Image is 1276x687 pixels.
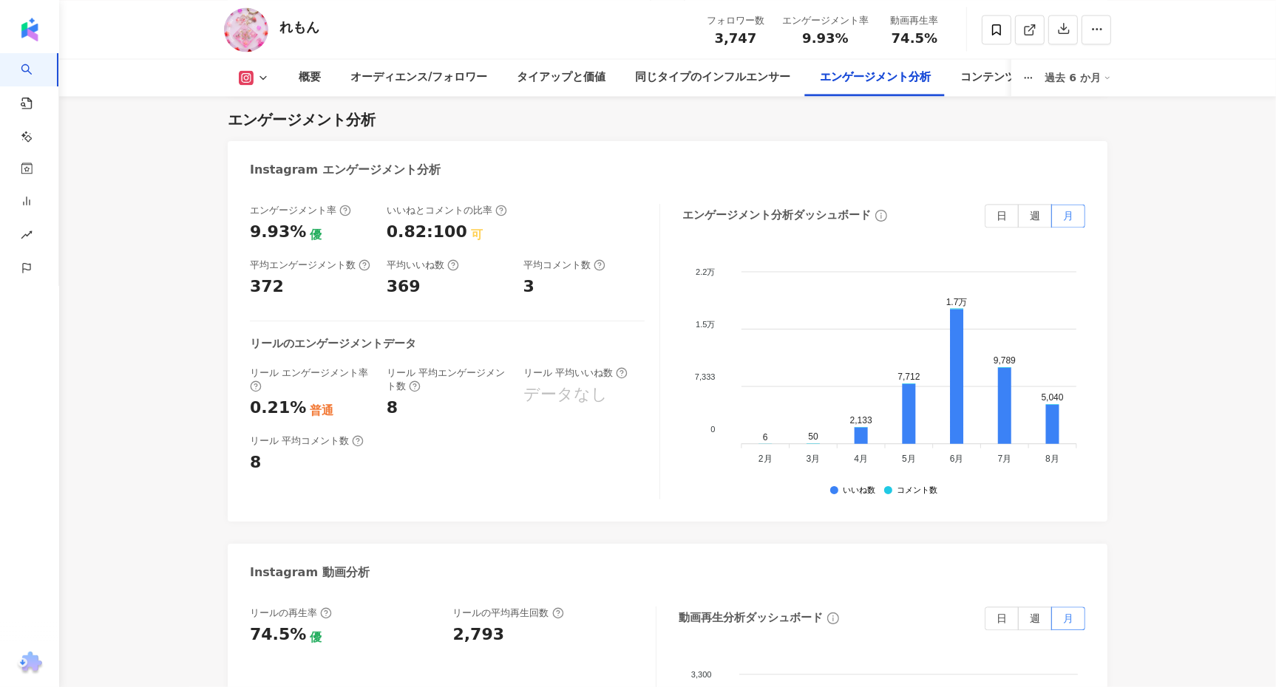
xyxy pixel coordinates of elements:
img: chrome extension [16,652,44,675]
div: 過去 6 か月 [1045,66,1112,89]
div: リールの再生率 [250,606,332,620]
div: いいね数 [843,486,875,496]
a: search [21,53,50,213]
div: コンテンツ内容分析 [960,69,1060,86]
div: 可 [471,227,483,243]
div: タイアップと価値 [517,69,605,86]
div: 優 [310,629,322,646]
span: 週 [1030,612,1040,624]
tspan: 7月 [998,453,1012,463]
div: エンゲージメント率 [250,204,351,217]
img: logo icon [18,18,41,41]
div: 369 [387,276,421,298]
tspan: 5月 [902,453,916,463]
div: エンゲージメント率 [782,13,869,28]
div: 平均コメント数 [523,259,605,272]
div: エンゲージメント分析ダッシュボード [682,208,871,223]
tspan: 1.5万 [696,319,716,328]
span: 月 [1063,612,1073,624]
div: リール 平均いいね数 [523,366,628,380]
div: 平均いいね数 [387,259,459,272]
tspan: 7,333 [695,372,716,380]
img: KOL Avatar [224,7,268,52]
tspan: 8月 [1045,453,1059,463]
div: 74.5% [250,623,306,646]
div: リールの平均再生回数 [453,606,564,620]
tspan: 2月 [759,453,773,463]
div: 8 [250,451,261,474]
tspan: 4月 [854,453,868,463]
div: エンゲージメント分析 [820,69,931,86]
span: 9.93% [802,31,848,46]
span: 月 [1063,210,1073,222]
div: エンゲージメント分析 [228,109,376,130]
span: 74.5% [892,31,937,46]
div: 0.21% [250,397,306,420]
div: 372 [250,276,284,298]
div: オーディエンス/フォロワー [350,69,487,86]
div: 同じタイプのインフルエンサー [635,69,790,86]
span: rise [21,220,33,253]
span: 日 [997,210,1007,222]
tspan: 3,300 [691,669,712,678]
div: 2,793 [453,623,505,646]
tspan: 2.2万 [696,267,716,276]
div: リール エンゲージメント率 [250,366,372,393]
div: 普通 [310,403,333,419]
div: Instagram エンゲージメント分析 [250,162,441,178]
div: れもん [279,18,319,36]
div: 概要 [299,69,321,86]
div: コメント数 [897,486,937,496]
span: 3,747 [715,30,757,46]
div: 動画再生率 [886,13,943,28]
div: いいねとコメントの比率 [387,204,507,217]
div: フォロワー数 [707,13,764,28]
div: Instagram 動画分析 [250,564,370,581]
div: リールのエンゲージメントデータ [250,336,416,352]
div: 9.93% [250,221,306,244]
div: リール 平均コメント数 [250,434,364,448]
tspan: 3月 [807,453,821,463]
div: 平均エンゲージメント数 [250,259,370,272]
span: info-circle [825,610,841,626]
div: 動画再生分析ダッシュボード [679,610,823,626]
div: リール 平均エンゲージメント数 [387,366,509,393]
div: 0.82:100 [387,221,467,244]
tspan: 0 [711,425,716,434]
div: 8 [387,397,398,420]
div: 優 [310,227,322,243]
div: データなし [523,383,608,406]
span: 週 [1030,210,1040,222]
span: 日 [997,612,1007,624]
tspan: 6月 [950,453,964,463]
div: 3 [523,276,535,298]
span: info-circle [873,208,889,224]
